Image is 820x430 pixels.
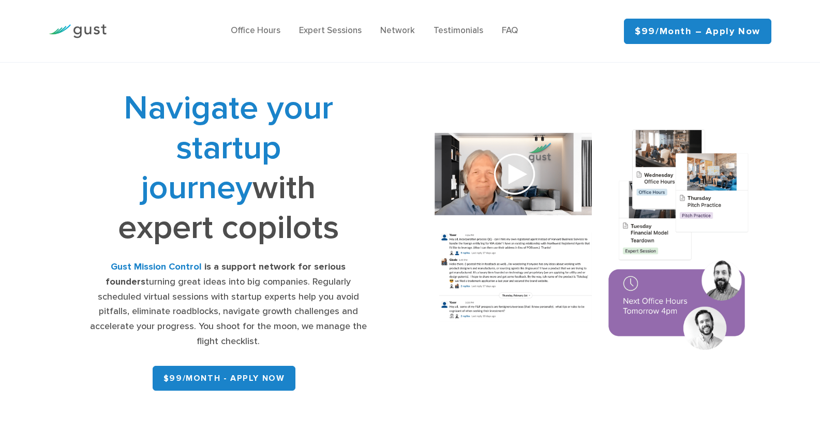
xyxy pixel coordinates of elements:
[89,88,367,247] h1: with expert copilots
[502,25,518,36] a: FAQ
[418,117,766,366] img: Composition of calendar events, a video call presentation, and chat rooms
[434,25,483,36] a: Testimonials
[89,260,367,349] div: turning great ideas into big companies. Regularly scheduled virtual sessions with startup experts...
[231,25,280,36] a: Office Hours
[153,366,296,391] a: $99/month - APPLY NOW
[380,25,415,36] a: Network
[106,261,346,287] strong: is a support network for serious founders
[111,261,202,272] strong: Gust Mission Control
[49,24,107,38] img: Gust Logo
[624,19,771,44] a: $99/month – Apply Now
[124,88,333,207] span: Navigate your startup journey
[299,25,362,36] a: Expert Sessions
